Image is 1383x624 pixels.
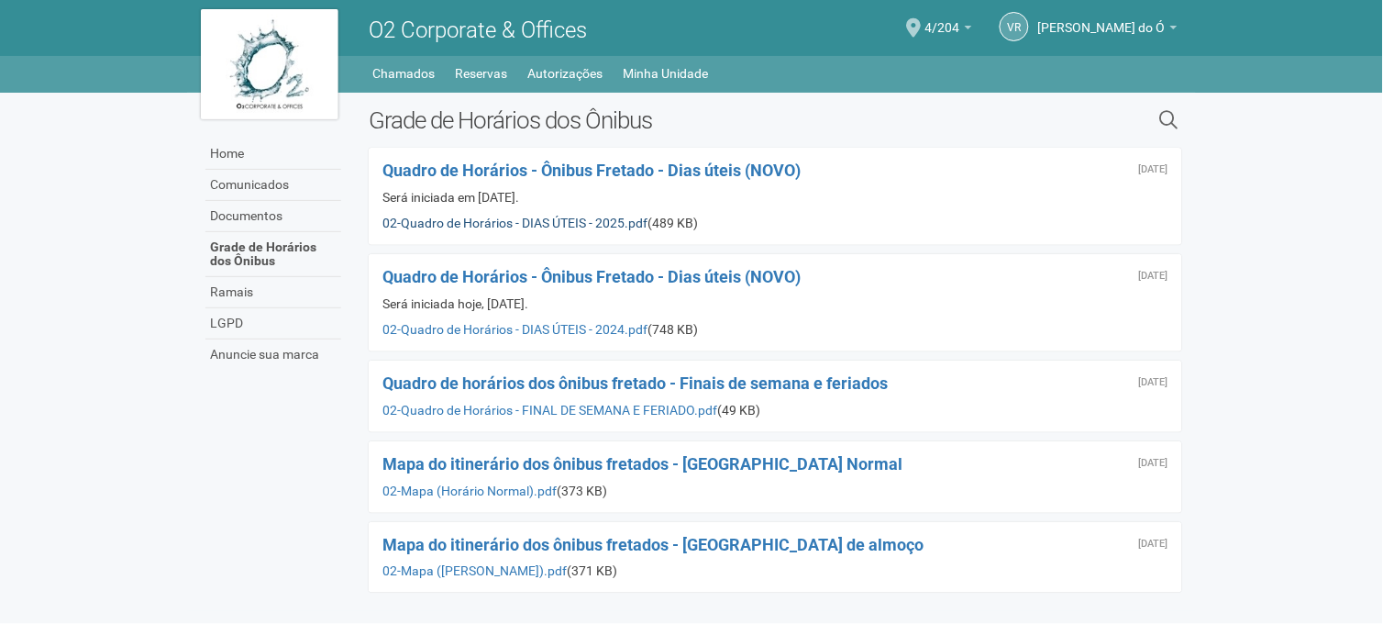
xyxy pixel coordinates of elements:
[382,295,1168,312] div: Será iniciada hoje, [DATE].
[455,61,507,86] a: Reservas
[382,373,888,393] a: Quadro de horários dos ônibus fretado - Finais de semana e feriados
[382,563,567,578] a: 02-Mapa ([PERSON_NAME]).pdf
[205,139,341,170] a: Home
[1139,271,1168,282] div: Segunda-feira, 13 de maio de 2024 às 11:08
[925,3,960,35] span: 4/204
[201,9,338,119] img: logo.jpg
[623,61,708,86] a: Minha Unidade
[369,106,971,134] h2: Grade de Horários dos Ônibus
[382,535,924,554] a: Mapa do itinerário dos ônibus fretados - [GEOGRAPHIC_DATA] de almoço
[1139,458,1168,469] div: Sexta-feira, 23 de outubro de 2020 às 16:54
[382,216,647,230] a: 02-Quadro de Horários - DIAS ÚTEIS - 2025.pdf
[205,170,341,201] a: Comunicados
[382,321,1168,338] div: (748 KB)
[925,23,972,38] a: 4/204
[372,61,435,86] a: Chamados
[382,189,1168,206] div: Será iniciada em [DATE].
[1139,377,1168,388] div: Sexta-feira, 23 de outubro de 2020 às 16:55
[527,61,603,86] a: Autorizações
[1139,539,1168,550] div: Sexta-feira, 23 de outubro de 2020 às 16:53
[205,340,341,370] a: Anuncie sua marca
[382,563,1168,579] div: (371 KB)
[382,483,1168,499] div: (373 KB)
[205,201,341,232] a: Documentos
[382,322,647,337] a: 02-Quadro de Horários - DIAS ÚTEIS - 2024.pdf
[382,267,801,286] a: Quadro de Horários - Ônibus Fretado - Dias úteis (NOVO)
[205,308,341,340] a: LGPD
[205,232,341,277] a: Grade de Horários dos Ônibus
[1038,23,1178,38] a: [PERSON_NAME] do Ó
[382,403,717,418] a: 02-Quadro de Horários - FINAL DE SEMANA E FERIADO.pdf
[205,277,341,308] a: Ramais
[382,402,1168,418] div: (49 KB)
[1139,164,1168,175] div: Sexta-feira, 24 de janeiro de 2025 às 19:36
[1038,3,1166,35] span: Viviane Rocha do Ó
[1000,12,1029,41] a: VR
[382,484,557,498] a: 02-Mapa (Horário Normal).pdf
[382,454,902,474] a: Mapa do itinerário dos ônibus fretados - [GEOGRAPHIC_DATA] Normal
[369,17,587,43] span: O2 Corporate & Offices
[382,215,1168,231] div: (489 KB)
[382,161,801,180] a: Quadro de Horários - Ônibus Fretado - Dias úteis (NOVO)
